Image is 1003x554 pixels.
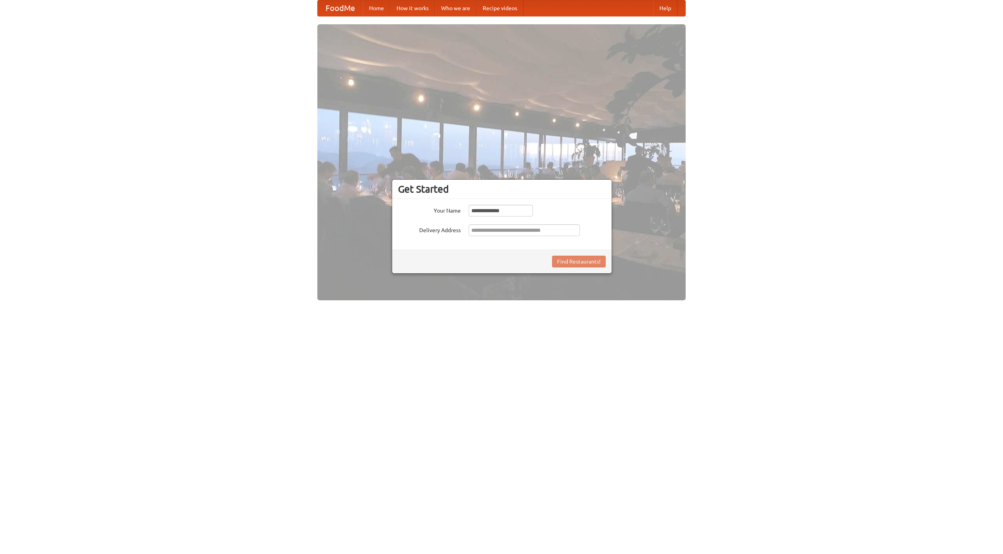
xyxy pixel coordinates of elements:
a: Home [363,0,390,16]
a: Who we are [435,0,476,16]
label: Delivery Address [398,224,461,234]
button: Find Restaurants! [552,256,606,267]
a: Recipe videos [476,0,523,16]
a: FoodMe [318,0,363,16]
label: Your Name [398,205,461,215]
a: How it works [390,0,435,16]
h3: Get Started [398,183,606,195]
a: Help [653,0,677,16]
